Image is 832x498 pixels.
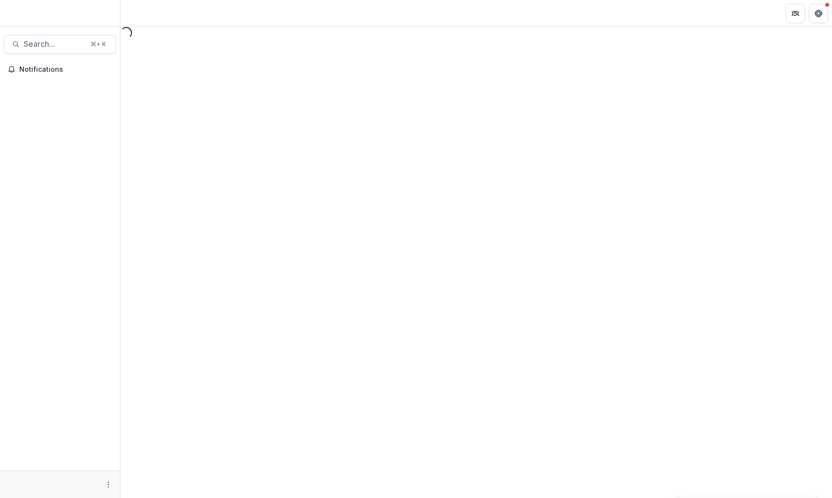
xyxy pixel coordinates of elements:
button: Notifications [4,62,116,77]
button: Search... [4,35,116,54]
span: Notifications [19,66,112,74]
div: ⌘ + K [89,39,108,50]
span: Search... [24,39,85,49]
button: Partners [786,4,805,23]
button: More [103,479,114,490]
button: Get Help [809,4,828,23]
